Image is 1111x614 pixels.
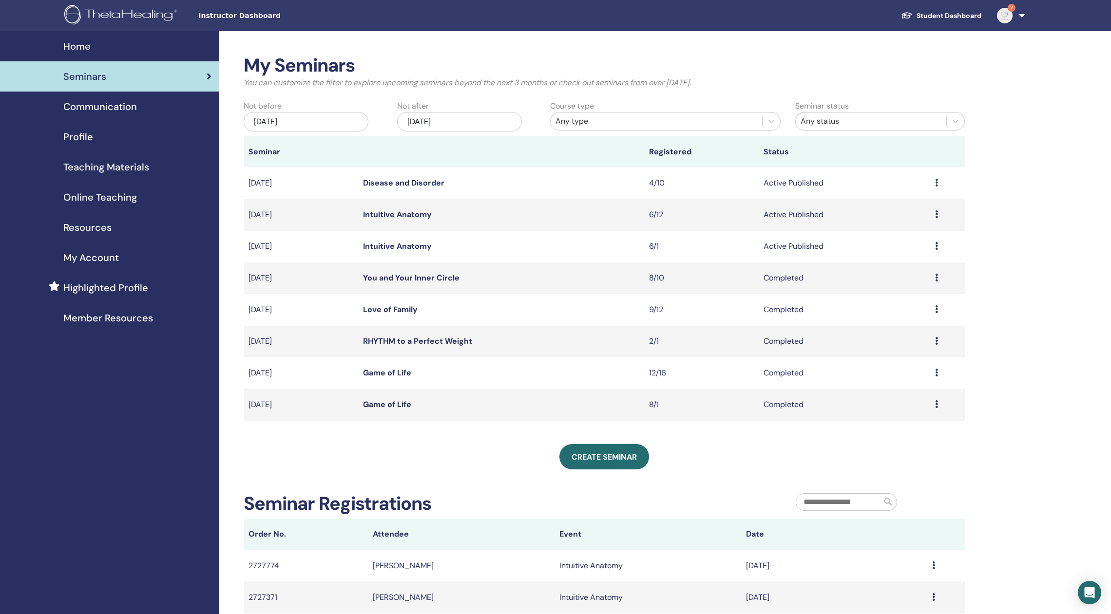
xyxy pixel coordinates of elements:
a: Disease and Disorder [363,178,444,188]
td: [DATE] [741,550,928,581]
span: Instructor Dashboard [198,11,345,21]
div: Open Intercom Messenger [1078,581,1101,604]
a: Game of Life [363,368,411,378]
span: Home [63,39,91,54]
td: Completed [759,389,930,421]
p: You can customize the filter to explore upcoming seminars beyond the next 3 months or check out s... [244,77,965,89]
td: 8/10 [644,262,759,294]
td: [DATE] [244,389,358,421]
td: [DATE] [244,357,358,389]
a: Intuitive Anatomy [363,241,432,251]
span: Create seminar [572,452,637,462]
th: Seminar [244,136,358,167]
td: [DATE] [244,199,358,231]
td: [PERSON_NAME] [368,550,555,581]
td: [DATE] [244,167,358,199]
span: Teaching Materials [63,160,149,174]
a: You and Your Inner Circle [363,273,460,283]
td: Completed [759,262,930,294]
td: 4/10 [644,167,759,199]
label: Seminar status [795,100,849,112]
span: Seminars [63,69,106,84]
td: Completed [759,357,930,389]
a: Game of Life [363,399,411,409]
span: 2 [1008,4,1015,12]
img: default.jpg [997,8,1013,23]
td: [PERSON_NAME] [368,581,555,613]
a: Love of Family [363,304,418,315]
span: Highlighted Profile [63,280,148,295]
img: graduation-cap-white.svg [901,11,913,19]
th: Status [759,136,930,167]
th: Event [555,519,741,550]
td: Completed [759,294,930,326]
span: Profile [63,130,93,144]
td: 2727371 [244,581,368,613]
td: 2/1 [644,326,759,357]
td: 12/16 [644,357,759,389]
td: [DATE] [244,231,358,262]
td: Active Published [759,199,930,231]
td: [DATE] [244,262,358,294]
div: [DATE] [397,112,522,131]
div: [DATE] [244,112,368,131]
h2: My Seminars [244,55,965,77]
td: 6/1 [644,231,759,262]
label: Not after [397,100,429,112]
span: Online Teaching [63,190,137,205]
div: Any type [555,115,757,127]
td: Active Published [759,231,930,262]
div: Any status [801,115,941,127]
span: Communication [63,99,137,114]
td: Intuitive Anatomy [555,581,741,613]
span: Resources [63,220,112,235]
td: Completed [759,326,930,357]
td: 2727774 [244,550,368,581]
h2: Seminar Registrations [244,493,431,515]
td: [DATE] [741,581,928,613]
a: RHYTHM to a Perfect Weight [363,336,472,346]
td: [DATE] [244,294,358,326]
a: Intuitive Anatomy [363,209,432,220]
th: Order No. [244,519,368,550]
th: Attendee [368,519,555,550]
td: Intuitive Anatomy [555,550,741,581]
td: [DATE] [244,326,358,357]
label: Not before [244,100,282,112]
td: Active Published [759,167,930,199]
td: 8/1 [644,389,759,421]
img: logo.png [64,5,181,27]
a: Create seminar [559,444,649,469]
span: Member Resources [63,311,153,325]
th: Registered [644,136,759,167]
th: Date [741,519,928,550]
td: 9/12 [644,294,759,326]
label: Course type [550,100,594,112]
td: 6/12 [644,199,759,231]
a: Student Dashboard [893,7,989,25]
span: My Account [63,250,119,265]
